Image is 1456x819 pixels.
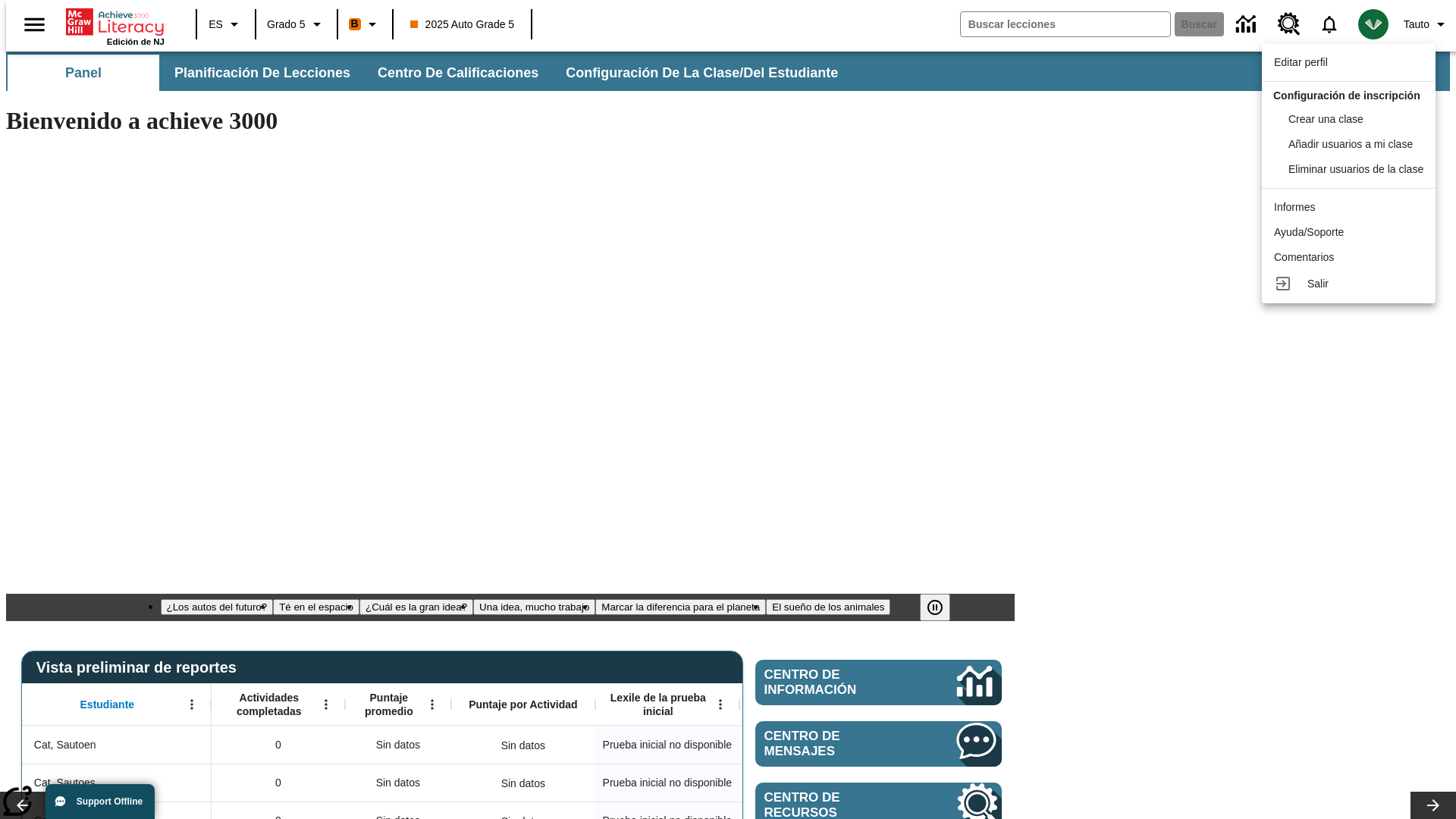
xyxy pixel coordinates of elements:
span: Configuración de inscripción [1273,89,1420,102]
span: Eliminar usuarios de la clase [1288,163,1423,175]
span: Informes [1274,201,1315,213]
span: Comentarios [1274,251,1334,263]
span: Crear una clase [1288,113,1363,125]
span: Editar perfil [1274,56,1328,68]
span: Salir [1307,278,1329,290]
span: Ayuda/Soporte [1274,226,1344,238]
span: Añadir usuarios a mi clase [1288,138,1413,150]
